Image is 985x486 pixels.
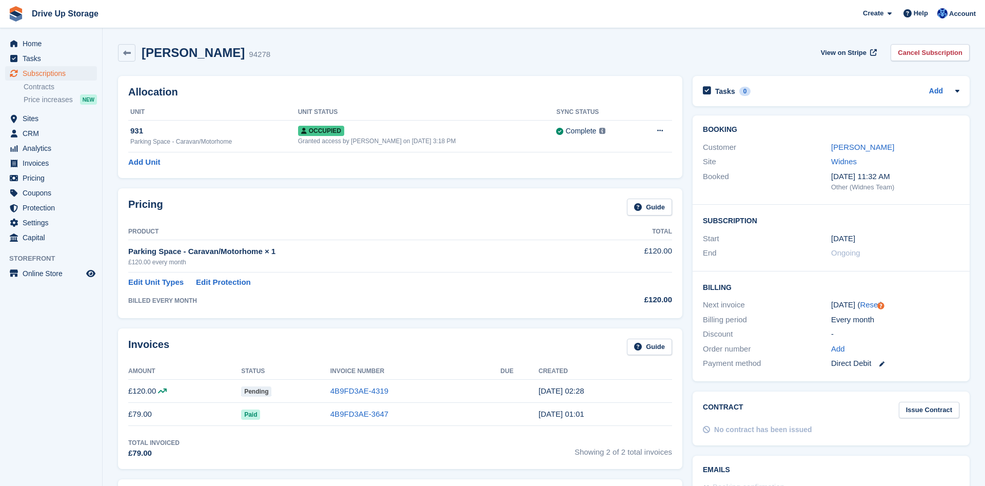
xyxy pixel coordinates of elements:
span: Sites [23,111,84,126]
div: [DATE] 11:32 AM [831,171,959,183]
time: 2025-08-01 00:01:20 UTC [539,410,584,418]
span: Create [863,8,883,18]
img: stora-icon-8386f47178a22dfd0bd8f6a31ec36ba5ce8667c1dd55bd0f319d3a0aa187defe.svg [8,6,24,22]
a: menu [5,266,97,281]
div: Start [703,233,831,245]
a: Cancel Subscription [891,44,970,61]
a: menu [5,156,97,170]
img: icon-info-grey-7440780725fd019a000dd9b08b2336e03edf1995a4989e88bcd33f0948082b44.svg [599,128,605,134]
div: Other (Widnes Team) [831,182,959,192]
div: Customer [703,142,831,153]
span: Home [23,36,84,51]
h2: Invoices [128,339,169,356]
a: View on Stripe [817,44,879,61]
time: 2025-09-01 01:28:39 UTC [539,386,584,395]
span: Online Store [23,266,84,281]
div: Payment method [703,358,831,370]
a: menu [5,230,97,245]
div: Granted access by [PERSON_NAME] on [DATE] 3:18 PM [298,137,557,146]
div: 931 [130,125,298,137]
div: Billing period [703,314,831,326]
td: £120.00 [586,240,672,272]
div: Discount [703,328,831,340]
a: Guide [627,199,672,216]
span: Help [914,8,928,18]
div: No contract has been issued [714,424,812,435]
span: CRM [23,126,84,141]
a: menu [5,51,97,66]
h2: Contract [703,402,743,419]
h2: Tasks [715,87,735,96]
h2: Emails [703,466,959,474]
a: 4B9FD3AE-4319 [330,386,388,395]
span: View on Stripe [821,48,866,58]
span: Storefront [9,254,102,264]
div: Parking Space - Caravan/Motorhome [130,137,298,146]
h2: Allocation [128,86,672,98]
div: NEW [80,94,97,105]
th: Sync Status [556,104,637,121]
span: Paid [241,410,260,420]
a: menu [5,111,97,126]
span: Analytics [23,141,84,155]
div: BILLED EVERY MONTH [128,296,586,305]
span: Coupons [23,186,84,200]
a: menu [5,66,97,81]
div: - [831,328,959,340]
th: Status [241,363,330,380]
a: Contracts [24,82,97,92]
span: Price increases [24,95,73,105]
td: £79.00 [128,403,241,426]
a: menu [5,141,97,155]
a: menu [5,126,97,141]
div: Order number [703,343,831,355]
a: Edit Protection [196,277,251,288]
div: Total Invoiced [128,438,180,448]
a: Guide [627,339,672,356]
td: £120.00 [128,380,241,403]
div: 0 [739,87,751,96]
span: Subscriptions [23,66,84,81]
th: Total [586,224,672,240]
span: Capital [23,230,84,245]
a: menu [5,171,97,185]
a: menu [5,201,97,215]
th: Unit Status [298,104,557,121]
img: Widnes Team [937,8,948,18]
a: menu [5,216,97,230]
span: Tasks [23,51,84,66]
div: Site [703,156,831,168]
div: Direct Debit [831,358,959,370]
th: Unit [128,104,298,121]
div: Complete [565,126,596,137]
div: Tooltip anchor [876,301,885,310]
div: [DATE] ( ) [831,299,959,311]
a: Add [929,86,943,98]
a: [PERSON_NAME] [831,143,894,151]
h2: Booking [703,126,959,134]
a: Price increases NEW [24,94,97,105]
span: Pending [241,386,271,397]
th: Due [501,363,539,380]
a: 4B9FD3AE-3647 [330,410,388,418]
span: Protection [23,201,84,215]
a: Preview store [85,267,97,280]
div: End [703,247,831,259]
span: Showing 2 of 2 total invoices [575,438,672,459]
th: Amount [128,363,241,380]
h2: Subscription [703,215,959,225]
div: £79.00 [128,448,180,459]
div: Booked [703,171,831,192]
div: £120.00 [586,294,672,306]
a: menu [5,186,97,200]
span: Pricing [23,171,84,185]
div: £120.00 every month [128,258,586,267]
th: Product [128,224,586,240]
th: Invoice Number [330,363,501,380]
span: Invoices [23,156,84,170]
time: 2025-08-01 00:00:00 UTC [831,233,855,245]
a: Add [831,343,845,355]
span: Account [949,9,976,19]
a: Drive Up Storage [28,5,103,22]
a: Add Unit [128,157,160,168]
